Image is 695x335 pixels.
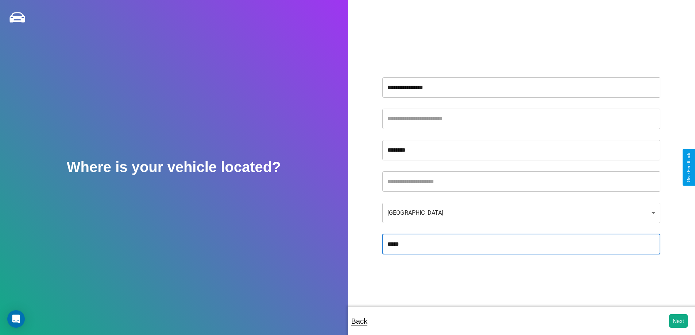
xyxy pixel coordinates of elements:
[7,310,25,328] div: Open Intercom Messenger
[669,314,688,328] button: Next
[67,159,281,175] h2: Where is your vehicle located?
[686,153,691,182] div: Give Feedback
[351,315,367,328] p: Back
[382,203,660,223] div: [GEOGRAPHIC_DATA]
